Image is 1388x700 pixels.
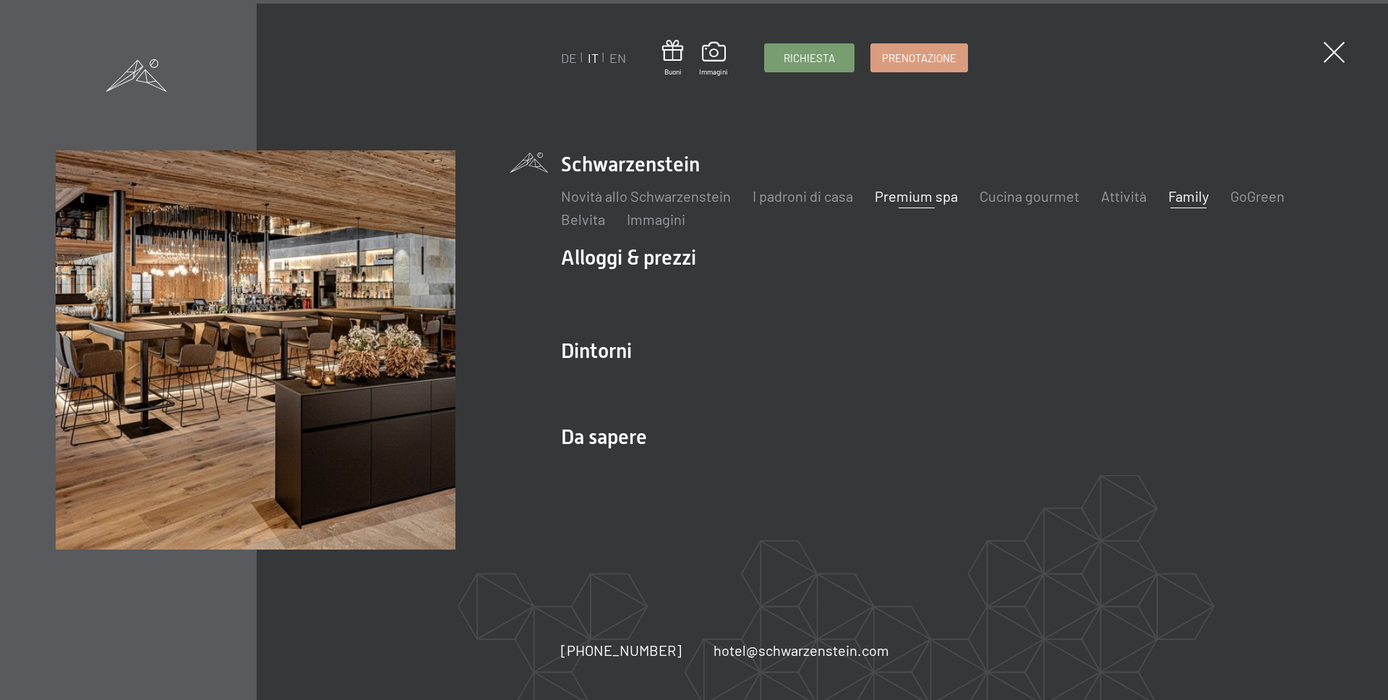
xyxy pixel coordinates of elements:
[588,50,599,66] a: IT
[561,210,605,228] a: Belvita
[699,67,728,77] span: Immagini
[1230,187,1285,205] a: GoGreen
[662,67,683,77] span: Buoni
[1101,187,1147,205] a: Attività
[765,44,854,72] a: Richiesta
[561,50,577,66] a: DE
[609,50,626,66] a: EN
[875,187,958,205] a: Premium spa
[714,640,889,660] a: hotel@schwarzenstein.com
[627,210,685,228] a: Immagini
[699,42,728,77] a: Immagini
[980,187,1079,205] a: Cucina gourmet
[1168,187,1209,205] a: Family
[784,51,835,66] span: Richiesta
[561,640,682,660] a: [PHONE_NUMBER]
[753,187,853,205] a: I padroni di casa
[882,51,956,66] span: Prenotazione
[561,187,731,205] a: Novità allo Schwarzenstein
[662,40,683,77] a: Buoni
[561,641,682,659] span: [PHONE_NUMBER]
[871,44,967,72] a: Prenotazione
